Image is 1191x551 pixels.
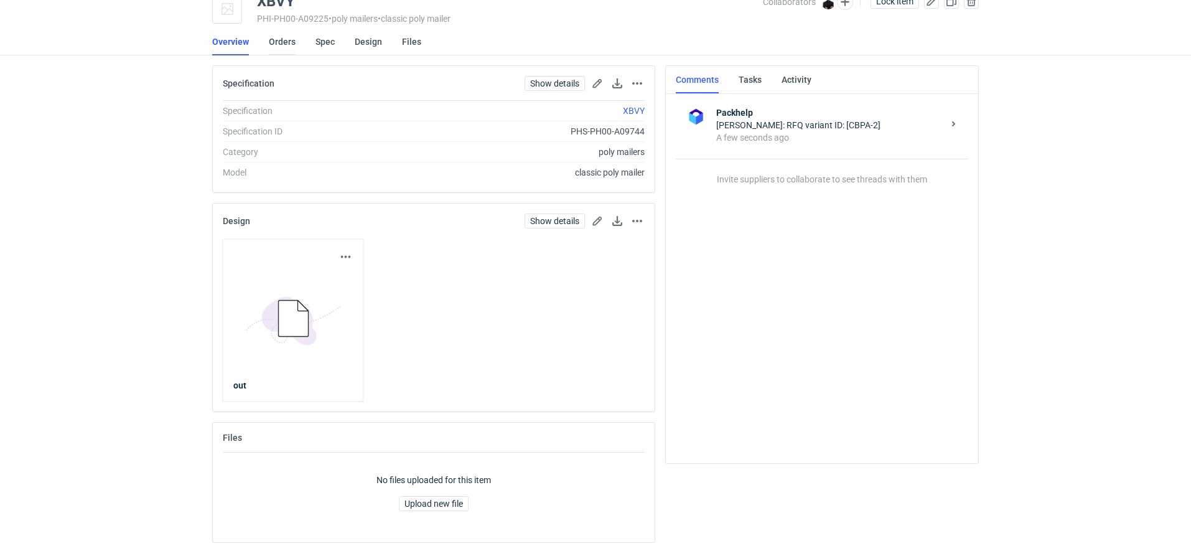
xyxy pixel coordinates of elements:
[223,146,391,158] div: Category
[676,159,968,184] p: Invite suppliers to collaborate to see threads with them
[399,496,469,511] button: Upload new file
[376,474,491,486] p: No files uploaded for this item
[257,14,763,24] div: PHI-PH00-A09225
[630,76,645,91] button: Actions
[782,66,811,93] a: Activity
[269,28,296,55] a: Orders
[525,76,585,91] a: Show details
[391,166,645,179] div: classic poly mailer
[404,499,463,508] span: Upload new file
[391,146,645,158] div: poly mailers
[223,216,250,226] h2: Design
[623,106,645,116] a: XBVY
[212,28,249,55] a: Overview
[391,125,645,138] div: PHS-PH00-A09744
[630,214,645,228] button: Actions
[233,380,246,390] strong: out
[315,28,335,55] a: Spec
[223,105,391,117] div: Specification
[739,66,762,93] a: Tasks
[716,119,943,131] div: [PERSON_NAME]: RFQ variant ID: [CBPA-2]
[676,66,719,93] a: Comments
[223,78,274,88] h2: Specification
[610,214,625,228] button: Download design
[525,214,585,228] a: Show details
[716,106,943,119] strong: Packhelp
[590,76,605,91] button: Edit spec
[610,76,625,91] button: Download specification
[223,433,242,443] h2: Files
[223,166,391,179] div: Model
[233,379,353,392] a: out
[329,14,378,24] span: • poly mailers
[402,28,421,55] a: Files
[686,106,706,127] img: Packhelp
[355,28,382,55] a: Design
[223,125,391,138] div: Specification ID
[378,14,451,24] span: • classic poly mailer
[339,250,353,265] button: Actions
[716,131,943,144] div: A few seconds ago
